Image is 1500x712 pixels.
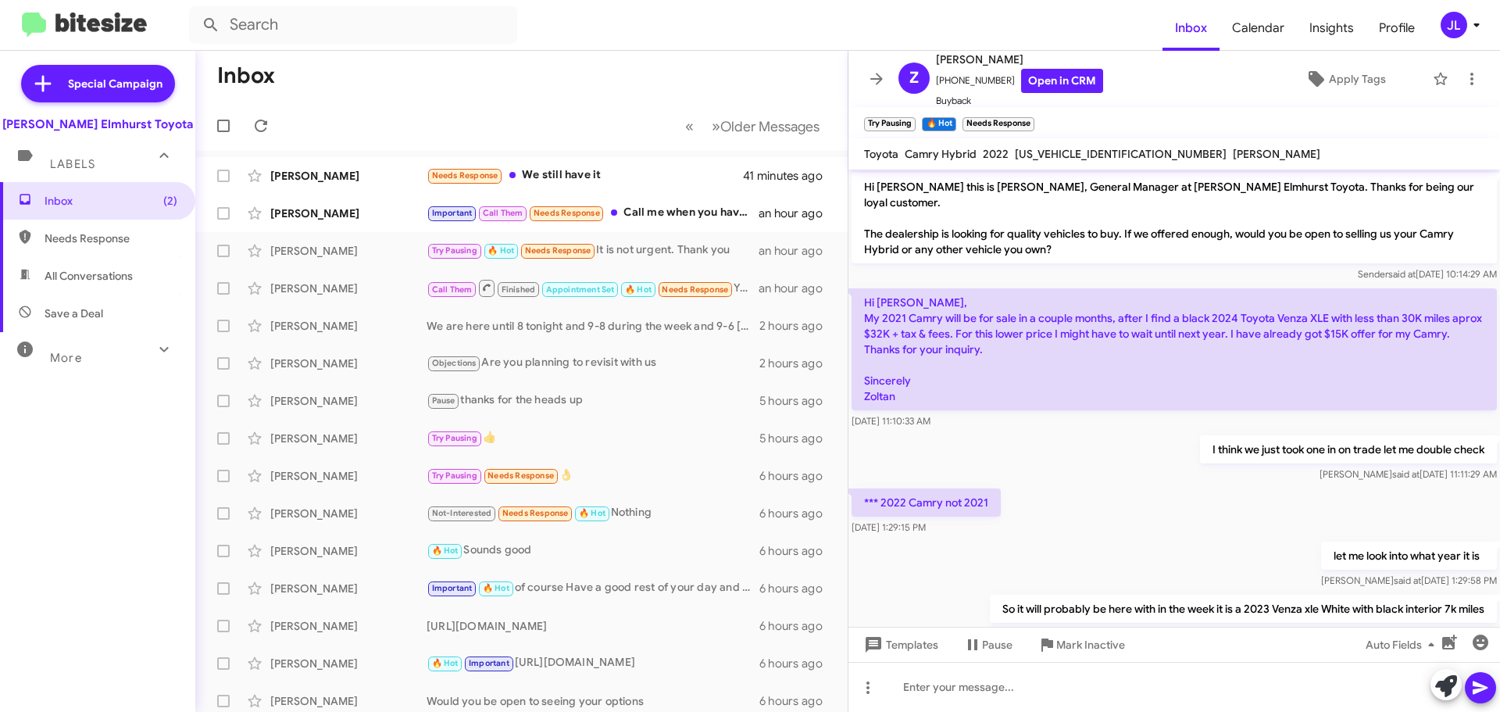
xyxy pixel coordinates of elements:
[1358,268,1497,280] span: Sender [DATE] 10:14:29 AM
[427,467,759,485] div: 👌
[163,193,177,209] span: (2)
[759,656,835,671] div: 6 hours ago
[270,506,427,521] div: [PERSON_NAME]
[852,488,1001,517] p: *** 2022 Camry not 2021
[720,118,820,135] span: Older Messages
[483,583,509,593] span: 🔥 Hot
[270,393,427,409] div: [PERSON_NAME]
[1388,268,1416,280] span: said at
[759,243,835,259] div: an hour ago
[427,654,759,672] div: [URL][DOMAIN_NAME]
[685,116,694,136] span: «
[270,543,427,559] div: [PERSON_NAME]
[1321,574,1497,586] span: [PERSON_NAME] [DATE] 1:29:58 PM
[50,157,95,171] span: Labels
[270,243,427,259] div: [PERSON_NAME]
[427,429,759,447] div: 👍
[1200,435,1497,463] p: I think we just took one in on trade let me double check
[50,351,82,365] span: More
[852,288,1497,410] p: Hi [PERSON_NAME], My 2021 Camry will be for sale in a couple months, after I find a black 2024 To...
[68,76,162,91] span: Special Campaign
[270,581,427,596] div: [PERSON_NAME]
[45,193,177,209] span: Inbox
[1297,5,1366,51] a: Insights
[432,284,473,295] span: Call Them
[852,173,1497,263] p: Hi [PERSON_NAME] this is [PERSON_NAME], General Manager at [PERSON_NAME] Elmhurst Toyota. Thanks ...
[1366,5,1427,51] span: Profile
[861,631,938,659] span: Templates
[909,66,919,91] span: Z
[864,117,916,131] small: Try Pausing
[427,278,759,298] div: Yes and [PERSON_NAME] and [PERSON_NAME] thank you for info.
[432,208,473,218] span: Important
[270,656,427,671] div: [PERSON_NAME]
[270,281,427,296] div: [PERSON_NAME]
[951,631,1025,659] button: Pause
[432,395,455,406] span: Pause
[432,245,477,256] span: Try Pausing
[1162,5,1220,51] a: Inbox
[848,631,951,659] button: Templates
[712,116,720,136] span: »
[759,356,835,371] div: 2 hours ago
[1220,5,1297,51] a: Calendar
[427,542,759,560] div: Sounds good
[21,65,175,102] a: Special Campaign
[759,206,835,221] div: an hour ago
[625,284,652,295] span: 🔥 Hot
[427,318,759,334] div: We are here until 8 tonight and 9-8 during the week and 9-6 [DATE] what is good with your schedule
[45,231,177,246] span: Needs Response
[432,546,459,556] span: 🔥 Hot
[432,358,477,368] span: Objections
[759,506,835,521] div: 6 hours ago
[427,579,759,597] div: of course Have a good rest of your day and speak soon
[1025,631,1137,659] button: Mark Inactive
[483,208,523,218] span: Call Them
[759,468,835,484] div: 6 hours ago
[427,204,759,222] div: Call me when you have a chance.
[270,693,427,709] div: [PERSON_NAME]
[432,508,492,518] span: Not-Interested
[1320,468,1497,480] span: [PERSON_NAME] [DATE] 11:11:29 AM
[936,93,1103,109] span: Buyback
[759,693,835,709] div: 6 hours ago
[270,206,427,221] div: [PERSON_NAME]
[1441,12,1467,38] div: JL
[922,117,955,131] small: 🔥 Hot
[936,69,1103,93] span: [PHONE_NUMBER]
[270,318,427,334] div: [PERSON_NAME]
[1329,65,1386,93] span: Apply Tags
[1366,631,1441,659] span: Auto Fields
[936,50,1103,69] span: [PERSON_NAME]
[905,147,977,161] span: Camry Hybrid
[677,110,829,142] nav: Page navigation example
[427,242,759,259] div: It is not urgent. Thank you
[487,470,554,481] span: Needs Response
[1353,631,1453,659] button: Auto Fields
[270,168,427,184] div: [PERSON_NAME]
[759,431,835,446] div: 5 hours ago
[702,110,829,142] button: Next
[546,284,615,295] span: Appointment Set
[217,63,275,88] h1: Inbox
[962,117,1034,131] small: Needs Response
[427,693,759,709] div: Would you be open to seeing your options
[427,618,759,634] div: [URL][DOMAIN_NAME]
[427,354,759,372] div: Are you planning to revisit with us
[270,618,427,634] div: [PERSON_NAME]
[759,318,835,334] div: 2 hours ago
[487,245,514,256] span: 🔥 Hot
[759,618,835,634] div: 6 hours ago
[864,147,898,161] span: Toyota
[759,581,835,596] div: 6 hours ago
[662,284,728,295] span: Needs Response
[990,595,1497,623] p: So it will probably be here with in the week it is a 2023 Venza xle White with black interior 7k ...
[189,6,517,44] input: Search
[743,168,835,184] div: 41 minutes ago
[427,504,759,522] div: Nothing
[1021,69,1103,93] a: Open in CRM
[579,508,605,518] span: 🔥 Hot
[2,116,193,132] div: [PERSON_NAME] Elmhurst Toyota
